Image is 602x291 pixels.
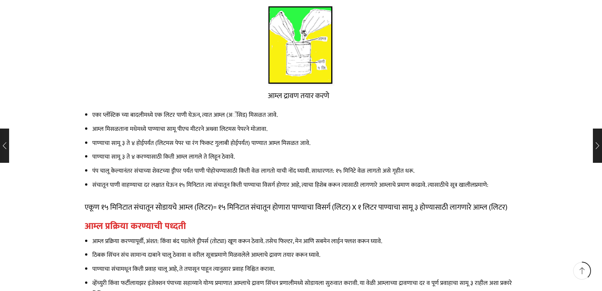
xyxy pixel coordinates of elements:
[92,124,518,135] li: आम्ल मिसळताना मधेमध्ये पाण्याचा सामू पीएच मीटरने अथवा लिटमस पेपरने मोजावा.
[92,180,518,191] li: संचातून पाणी वाहण्याचा दर लक्षात घेऊन १५ मिनिटात त्या संचातून किती पाण्याचा विसर्ग होणार आहे, त्य...
[92,250,518,261] li: ठिबक सिंचन संच सामान्य दाबाने चालू ठेवावा व वरील सूत्राप्रमाणे मिळवलेले आम्लाचे द्रावण तयार करून ...
[92,151,518,162] li: पाण्याचा सामू ३ ते ४ करण्यासाठी किती आम्ल लागले ते लिहून ठेवावे.
[92,110,518,121] li: एका प्लॅस्टिक च्या बादलीमध्ये एक लिटर पाणी घेऊन, त्यात आम्ल (अॅसिड) मिसळत जावे.
[92,264,518,275] li: पाण्याचा संचामधून किती प्रवाह चालू आहे, ते तपासून पाहून त्यानुसार प्रवाह निश्चित करावा.
[92,138,518,149] li: पाण्याचा सामू ३ ते ४ होईपर्यंत (लिटमस पेपर चा रंग फिकट गुलाबी होईपर्यंत) पाण्यात आम्ल मिसळत जावे.
[131,219,186,234] strong: करण्याची पध्दती
[85,219,128,234] strong: आम्ल प्रक्रिया
[92,165,518,177] li: पंप चालू केल्यानंतर संचाच्या शेवटच्या ड्रीपर पर्यंत पाणी पोहोचण्यासाठी किती वेळ लागतो याची नोंद घ...
[85,201,518,213] p: एकूण १५ मिनिटात संचातून सोडायचे आम्ल (लिटर)= १५ मिनिटात संचातून होणारा पाण्याचा विसर्ग (लिटर) X १...
[268,90,335,102] figcaption: आम्ल द्रावण तयार करणे
[92,236,518,247] li: आम्ल प्रक्रिया करण्यापूर्वी, अंशत: किंवा बंद पडलेले ड्रीपर्स (तोट्या) खूण करून ठेवावे. तसेच फिल्ट...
